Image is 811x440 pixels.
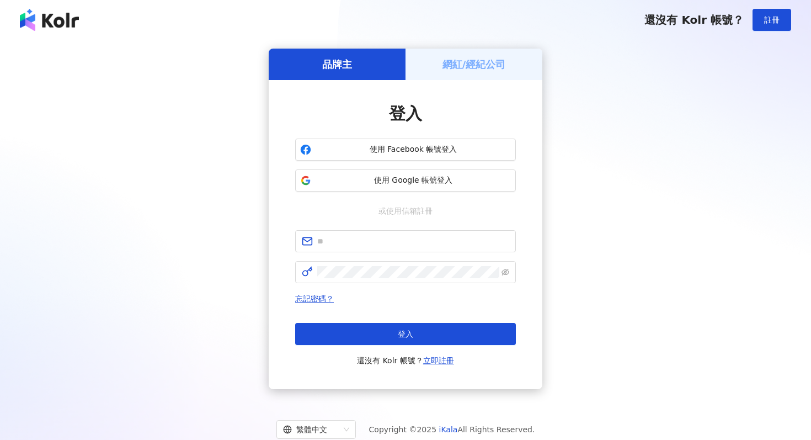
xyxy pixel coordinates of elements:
[20,9,79,31] img: logo
[369,423,535,436] span: Copyright © 2025 All Rights Reserved.
[644,13,744,26] span: 還沒有 Kolr 帳號？
[442,57,506,71] h5: 網紅/經紀公司
[283,421,339,438] div: 繁體中文
[764,15,780,24] span: 註冊
[316,144,511,155] span: 使用 Facebook 帳號登入
[295,294,334,303] a: 忘記密碼？
[423,356,454,365] a: 立即註冊
[389,104,422,123] span: 登入
[316,175,511,186] span: 使用 Google 帳號登入
[357,354,454,367] span: 還沒有 Kolr 帳號？
[371,205,440,217] span: 或使用信箱註冊
[753,9,791,31] button: 註冊
[501,268,509,276] span: eye-invisible
[295,139,516,161] button: 使用 Facebook 帳號登入
[439,425,458,434] a: iKala
[295,169,516,192] button: 使用 Google 帳號登入
[295,323,516,345] button: 登入
[398,330,413,338] span: 登入
[322,57,352,71] h5: 品牌主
